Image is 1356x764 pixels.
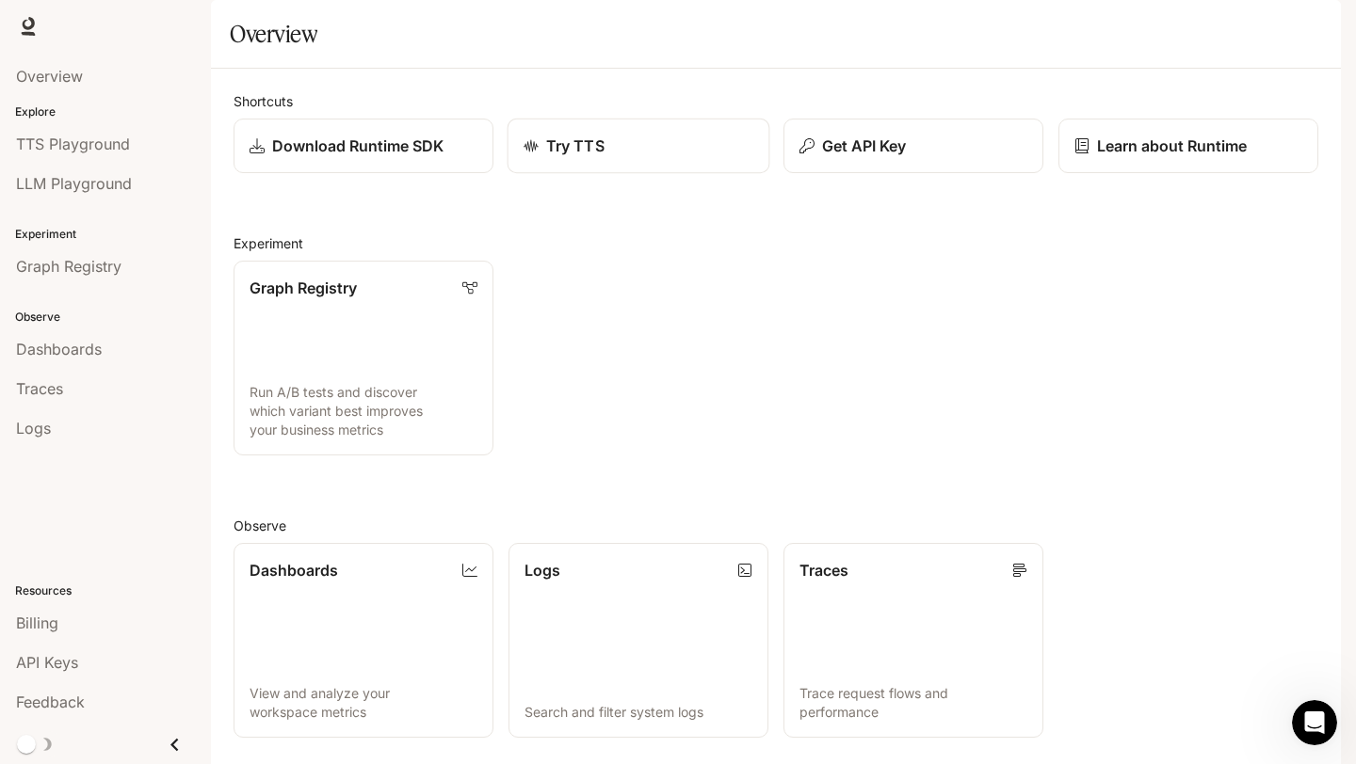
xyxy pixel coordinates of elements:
a: Learn about Runtime [1058,119,1318,173]
p: Download Runtime SDK [272,135,444,157]
p: View and analyze your workspace metrics [250,684,477,722]
a: Download Runtime SDK [234,119,493,173]
a: TracesTrace request flows and performance [783,543,1043,738]
p: Logs [525,559,560,581]
p: Search and filter system logs [525,703,752,722]
p: Dashboards [250,559,338,581]
p: Run A/B tests and discover which variant best improves your business metrics [250,383,477,439]
p: Learn about Runtime [1097,135,1247,157]
p: Get API Key [822,135,906,157]
button: Get API Key [783,119,1043,173]
p: Graph Registry [250,277,357,299]
a: Try TTS [508,119,770,174]
a: LogsSearch and filter system logs [508,543,768,738]
a: Graph RegistryRun A/B tests and discover which variant best improves your business metrics [234,261,493,455]
p: Traces [799,559,848,581]
h2: Experiment [234,233,1318,253]
p: Try TTS [546,135,605,157]
p: Trace request flows and performance [799,684,1027,722]
a: DashboardsView and analyze your workspace metrics [234,543,493,738]
iframe: Intercom live chat [1292,700,1337,745]
h1: Overview [230,15,317,53]
h2: Observe [234,516,1318,535]
h2: Shortcuts [234,91,1318,111]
